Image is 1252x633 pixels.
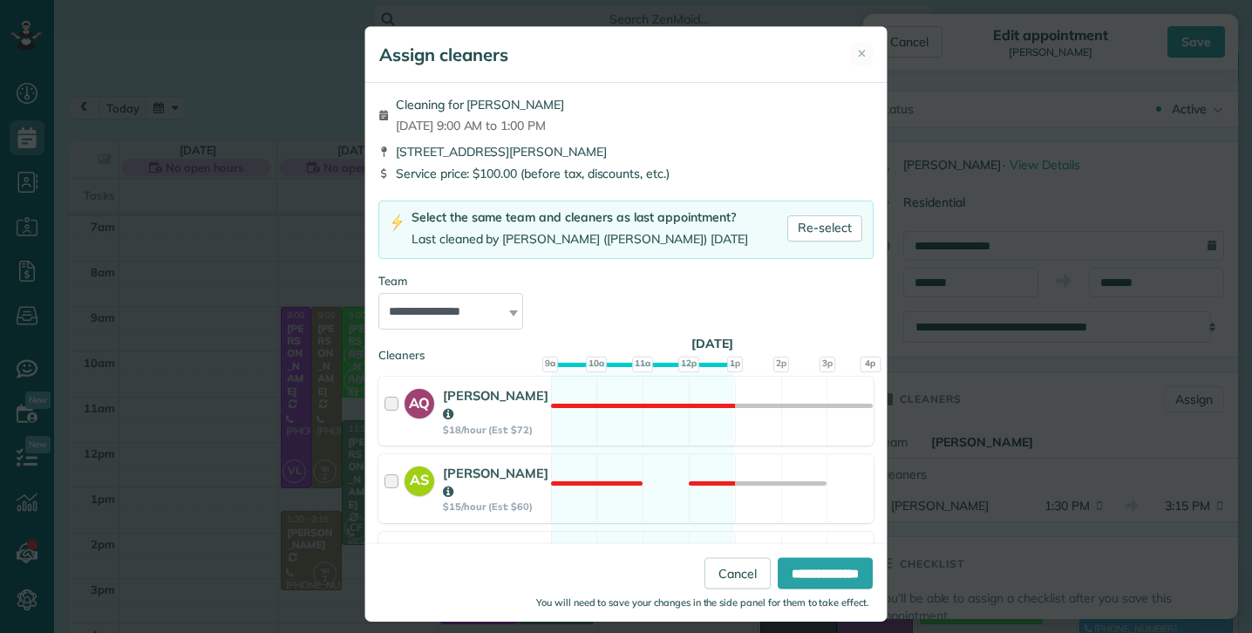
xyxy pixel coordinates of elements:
[378,165,874,182] div: Service price: $100.00 (before tax, discounts, etc.)
[443,424,548,436] strong: $18/hour (Est: $72)
[787,215,862,242] a: Re-select
[443,387,548,422] strong: [PERSON_NAME]
[857,45,867,62] span: ✕
[704,557,771,589] a: Cancel
[443,500,548,513] strong: $15/hour (Est: $60)
[390,214,405,232] img: lightning-bolt-icon-94e5364df696ac2de96d3a42b8a9ff6ba979493684c50e6bbbcda72601fa0d29.png
[405,466,434,491] strong: AS
[378,347,874,352] div: Cleaners
[443,465,548,500] strong: [PERSON_NAME]
[378,143,874,160] div: [STREET_ADDRESS][PERSON_NAME]
[405,389,434,413] strong: AQ
[536,596,869,608] small: You will need to save your changes in the side panel for them to take effect.
[379,43,508,67] h5: Assign cleaners
[412,230,748,248] div: Last cleaned by [PERSON_NAME] ([PERSON_NAME]) [DATE]
[412,208,748,227] div: Select the same team and cleaners as last appointment?
[396,96,564,113] span: Cleaning for [PERSON_NAME]
[396,117,564,134] span: [DATE] 9:00 AM to 1:00 PM
[378,273,874,289] div: Team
